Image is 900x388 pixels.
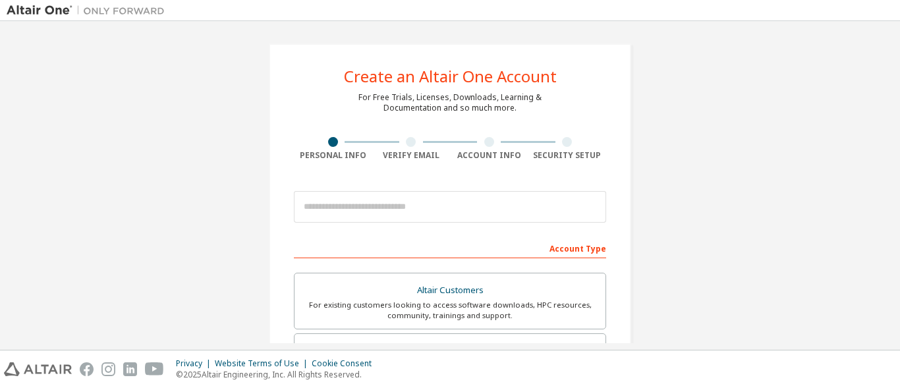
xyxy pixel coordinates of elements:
div: For Free Trials, Licenses, Downloads, Learning & Documentation and so much more. [358,92,542,113]
img: youtube.svg [145,362,164,376]
div: Security Setup [528,150,607,161]
p: © 2025 Altair Engineering, Inc. All Rights Reserved. [176,369,380,380]
div: Verify Email [372,150,451,161]
div: Create an Altair One Account [344,69,557,84]
div: Personal Info [294,150,372,161]
div: Students [302,342,598,360]
div: Privacy [176,358,215,369]
div: Account Type [294,237,606,258]
img: linkedin.svg [123,362,137,376]
div: Altair Customers [302,281,598,300]
img: altair_logo.svg [4,362,72,376]
img: instagram.svg [101,362,115,376]
div: Website Terms of Use [215,358,312,369]
div: Cookie Consent [312,358,380,369]
img: Altair One [7,4,171,17]
div: For existing customers looking to access software downloads, HPC resources, community, trainings ... [302,300,598,321]
img: facebook.svg [80,362,94,376]
div: Account Info [450,150,528,161]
